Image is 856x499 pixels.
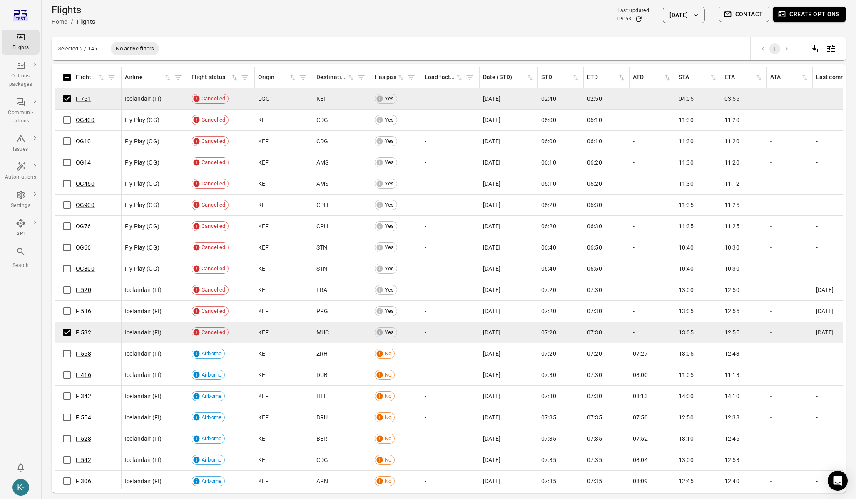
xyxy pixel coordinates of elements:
[125,307,162,315] span: Icelandair (FI)
[425,73,463,82] div: Sort by load factor in ascending order
[382,264,397,273] span: Yes
[76,73,105,82] span: Flight
[258,73,297,82] div: Sort by origin in ascending order
[541,201,556,209] span: 06:20
[770,137,809,145] div: -
[199,116,228,124] span: Cancelled
[541,158,556,167] span: 06:10
[297,71,309,84] button: Filter by origin
[375,73,405,82] span: Has pax
[541,243,556,252] span: 06:40
[587,328,602,337] span: 07:30
[425,286,476,294] div: -
[316,201,328,209] span: CPH
[770,180,809,188] div: -
[679,116,694,124] span: 11:30
[125,201,159,209] span: Fly Play (OG)
[587,73,626,82] span: ETD
[76,117,95,123] a: OG400
[541,73,580,82] div: Sort by STD in ascending order
[587,73,617,82] div: ETD
[382,286,397,294] span: Yes
[483,73,534,82] div: Sort by date (STD) in ascending order
[125,286,162,294] span: Icelandair (FI)
[2,159,40,184] a: Automations
[463,71,476,84] button: Filter by load factor
[541,137,556,145] span: 06:00
[258,95,270,103] span: LGG
[382,222,397,230] span: Yes
[769,43,780,54] button: page 1
[316,222,328,230] span: CPH
[483,201,500,209] span: [DATE]
[541,73,580,82] span: STD
[541,328,556,337] span: 07:20
[316,349,328,358] span: ZRH
[199,201,228,209] span: Cancelled
[679,328,694,337] span: 13:05
[125,180,159,188] span: Fly Play (OG)
[382,180,397,188] span: Yes
[58,46,97,52] div: Selected 2 / 145
[405,71,418,84] button: Filter by has pax
[192,73,230,82] div: Flight status
[382,201,397,209] span: Yes
[76,180,95,187] a: OG460
[5,72,36,89] div: Options packages
[125,328,162,337] span: Icelandair (FI)
[199,349,224,358] span: Airborne
[633,73,672,82] span: ATD
[483,307,500,315] span: [DATE]
[2,131,40,156] a: Issues
[12,459,29,476] button: Notifications
[258,328,269,337] span: KEF
[105,71,118,84] span: Filter by flight
[724,73,755,82] div: ETA
[633,137,672,145] div: -
[5,173,36,182] div: Automations
[199,180,228,188] span: Cancelled
[172,71,184,84] button: Filter by airline
[316,264,327,273] span: STN
[382,95,397,103] span: Yes
[483,73,534,82] span: Date (STD)
[770,328,809,337] div: -
[76,308,91,314] a: FI536
[316,307,328,315] span: PRG
[633,158,672,167] div: -
[76,350,91,357] a: FI568
[192,73,239,82] div: Sort by flight status in ascending order
[425,137,476,145] div: -
[375,73,397,82] div: Has pax
[770,95,809,103] div: -
[316,137,328,145] span: CDG
[483,264,500,273] span: [DATE]
[5,202,36,210] div: Settings
[724,286,739,294] span: 12:50
[125,73,172,82] span: Airline
[773,7,846,22] button: Create options
[823,40,839,57] button: Open table configuration
[425,158,476,167] div: -
[724,349,739,358] span: 12:43
[806,40,823,57] div: Export data
[483,180,500,188] span: [DATE]
[425,307,476,315] div: -
[541,222,556,230] span: 06:20
[679,286,694,294] span: 13:00
[125,73,164,82] div: Airline
[5,262,36,270] div: Search
[76,138,91,145] a: OG10
[258,349,269,358] span: KEF
[425,201,476,209] div: -
[724,328,739,337] span: 12:55
[541,307,556,315] span: 07:20
[633,116,672,124] div: -
[724,180,739,188] span: 11:12
[5,230,36,238] div: API
[125,73,172,82] div: Sort by airline in ascending order
[770,286,809,294] div: -
[125,158,159,167] span: Fly Play (OG)
[770,307,809,315] div: -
